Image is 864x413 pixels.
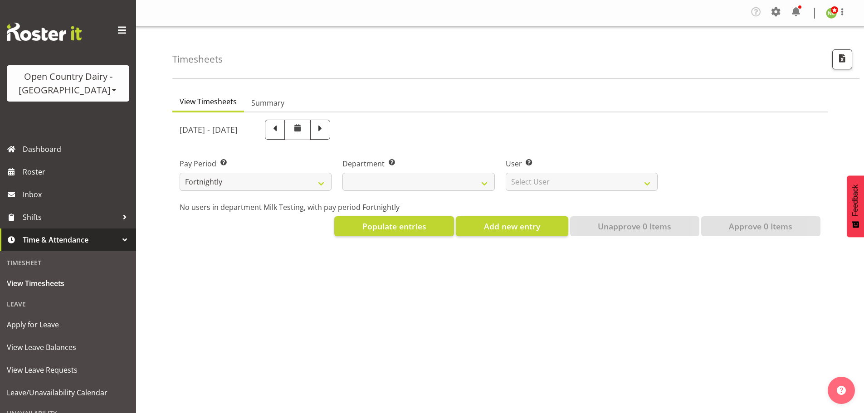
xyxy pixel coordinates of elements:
[826,8,837,19] img: nicole-lloyd7454.jpg
[23,165,132,179] span: Roster
[180,96,237,107] span: View Timesheets
[342,158,494,169] label: Department
[7,386,129,399] span: Leave/Unavailability Calendar
[180,202,820,213] p: No users in department Milk Testing, with pay period Fortnightly
[23,188,132,201] span: Inbox
[570,216,699,236] button: Unapprove 0 Items
[180,158,332,169] label: Pay Period
[598,220,671,232] span: Unapprove 0 Items
[172,54,223,64] h4: Timesheets
[837,386,846,395] img: help-xxl-2.png
[2,359,134,381] a: View Leave Requests
[16,70,120,97] div: Open Country Dairy - [GEOGRAPHIC_DATA]
[729,220,792,232] span: Approve 0 Items
[851,185,859,216] span: Feedback
[334,216,454,236] button: Populate entries
[701,216,820,236] button: Approve 0 Items
[23,210,118,224] span: Shifts
[2,336,134,359] a: View Leave Balances
[7,277,129,290] span: View Timesheets
[506,158,658,169] label: User
[7,363,129,377] span: View Leave Requests
[2,253,134,272] div: Timesheet
[484,220,540,232] span: Add new entry
[2,313,134,336] a: Apply for Leave
[23,233,118,247] span: Time & Attendance
[362,220,426,232] span: Populate entries
[180,125,238,135] h5: [DATE] - [DATE]
[456,216,568,236] button: Add new entry
[2,381,134,404] a: Leave/Unavailability Calendar
[7,23,82,41] img: Rosterit website logo
[847,175,864,237] button: Feedback - Show survey
[2,295,134,313] div: Leave
[7,340,129,354] span: View Leave Balances
[2,272,134,295] a: View Timesheets
[832,49,852,69] button: Export CSV
[7,318,129,331] span: Apply for Leave
[251,97,284,108] span: Summary
[23,142,132,156] span: Dashboard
